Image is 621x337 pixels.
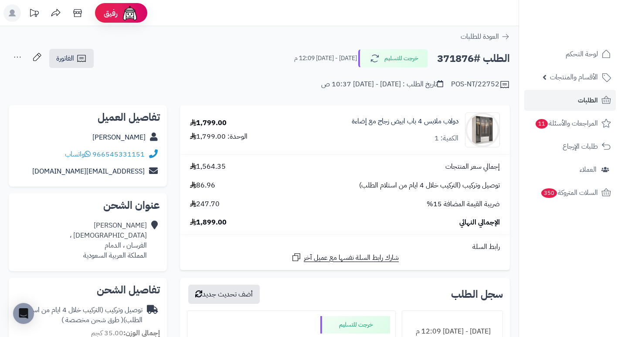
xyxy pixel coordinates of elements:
span: ضريبة القيمة المضافة 15% [427,199,500,209]
a: شارك رابط السلة نفسها مع عميل آخر [291,252,399,263]
span: العملاء [580,163,597,176]
a: [PERSON_NAME] [92,132,146,143]
span: الأقسام والمنتجات [550,71,598,83]
a: العودة للطلبات [461,31,510,42]
span: طلبات الإرجاع [563,140,598,153]
a: تحديثات المنصة [23,4,45,24]
span: المراجعات والأسئلة [535,117,598,129]
button: خرجت للتسليم [358,49,428,68]
a: [EMAIL_ADDRESS][DOMAIN_NAME] [32,166,145,177]
div: خرجت للتسليم [320,316,390,334]
h2: تفاصيل الشحن [16,285,160,295]
a: 966545331151 [92,149,145,160]
a: المراجعات والأسئلة11 [524,113,616,134]
div: الوحدة: 1,799.00 [190,132,248,142]
div: رابط السلة [183,242,506,252]
span: 11 [536,119,548,129]
img: ai-face.png [121,4,139,22]
div: توصيل وتركيب (التركيب خلال 4 ايام من استلام الطلب) [16,305,143,325]
div: POS-NT/22752 [451,79,510,90]
a: واتساب [65,149,91,160]
a: الطلبات [524,90,616,111]
span: 1,899.00 [190,218,227,228]
div: [PERSON_NAME] [DEMOGRAPHIC_DATA] ، الفرسان ، الدمام المملكة العربية السعودية [70,221,147,260]
span: 1,564.35 [190,162,226,172]
a: الفاتورة [49,49,94,68]
span: شارك رابط السلة نفسها مع عميل آخر [304,253,399,263]
a: لوحة التحكم [524,44,616,65]
h2: تفاصيل العميل [16,112,160,123]
h3: سجل الطلب [451,289,503,300]
a: دولاب ملابس 4 باب ابيض زجاج مع إضاءة [352,116,458,126]
a: السلات المتروكة350 [524,182,616,203]
span: إجمالي سعر المنتجات [445,162,500,172]
div: تاريخ الطلب : [DATE] - [DATE] 10:37 ص [321,79,443,89]
h2: الطلب #371876 [437,50,510,68]
span: الطلبات [578,94,598,106]
a: طلبات الإرجاع [524,136,616,157]
span: لوحة التحكم [566,48,598,60]
span: السلات المتروكة [540,187,598,199]
span: العودة للطلبات [461,31,499,42]
span: الفاتورة [56,53,74,64]
span: 350 [541,188,557,198]
img: 1742133300-110103010020.1-90x90.jpg [465,112,499,147]
button: أضف تحديث جديد [188,285,260,304]
span: رفيق [104,8,118,18]
div: الكمية: 1 [434,133,458,143]
span: الإجمالي النهائي [459,218,500,228]
small: [DATE] - [DATE] 12:09 م [294,54,357,63]
span: 86.96 [190,180,215,191]
span: ( طرق شحن مخصصة ) [61,315,123,325]
a: العملاء [524,159,616,180]
h2: عنوان الشحن [16,200,160,211]
div: 1,799.00 [190,118,227,128]
span: 247.70 [190,199,220,209]
div: Open Intercom Messenger [13,303,34,324]
span: توصيل وتركيب (التركيب خلال 4 ايام من استلام الطلب) [359,180,500,191]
